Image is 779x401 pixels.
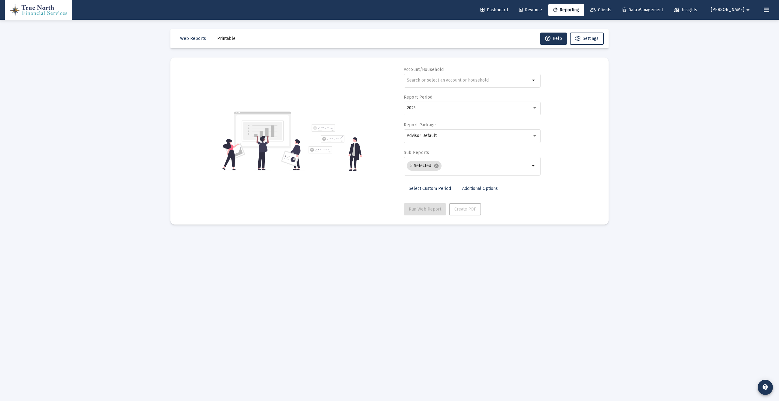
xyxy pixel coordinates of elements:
[309,124,362,171] img: reporting-alt
[404,150,429,155] label: Sub Reports
[407,161,442,171] mat-chip: 5 Selected
[217,36,236,41] span: Printable
[711,7,744,12] span: [PERSON_NAME]
[212,33,240,45] button: Printable
[462,186,498,191] span: Additional Options
[540,33,567,45] button: Help
[407,160,530,172] mat-chip-list: Selection
[548,4,584,16] a: Reporting
[404,95,433,100] label: Report Period
[519,7,542,12] span: Revenue
[454,207,476,212] span: Create PDF
[618,4,668,16] a: Data Management
[590,7,611,12] span: Clients
[480,7,508,12] span: Dashboard
[744,4,752,16] mat-icon: arrow_drop_down
[530,77,537,84] mat-icon: arrow_drop_down
[674,7,697,12] span: Insights
[407,78,530,83] input: Search or select an account or household
[449,203,481,215] button: Create PDF
[407,105,416,110] span: 2025
[434,163,439,169] mat-icon: cancel
[404,122,436,127] label: Report Package
[669,4,702,16] a: Insights
[545,36,562,41] span: Help
[583,36,599,41] span: Settings
[570,33,604,45] button: Settings
[514,4,547,16] a: Revenue
[585,4,616,16] a: Clients
[175,33,211,45] button: Web Reports
[762,384,769,391] mat-icon: contact_support
[553,7,579,12] span: Reporting
[476,4,513,16] a: Dashboard
[704,4,759,16] button: [PERSON_NAME]
[407,133,437,138] span: Advisor Default
[530,162,537,169] mat-icon: arrow_drop_down
[9,4,67,16] img: Dashboard
[404,203,446,215] button: Run Web Report
[221,111,305,171] img: reporting
[180,36,206,41] span: Web Reports
[409,186,451,191] span: Select Custom Period
[409,207,441,212] span: Run Web Report
[404,67,444,72] label: Account/Household
[623,7,663,12] span: Data Management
